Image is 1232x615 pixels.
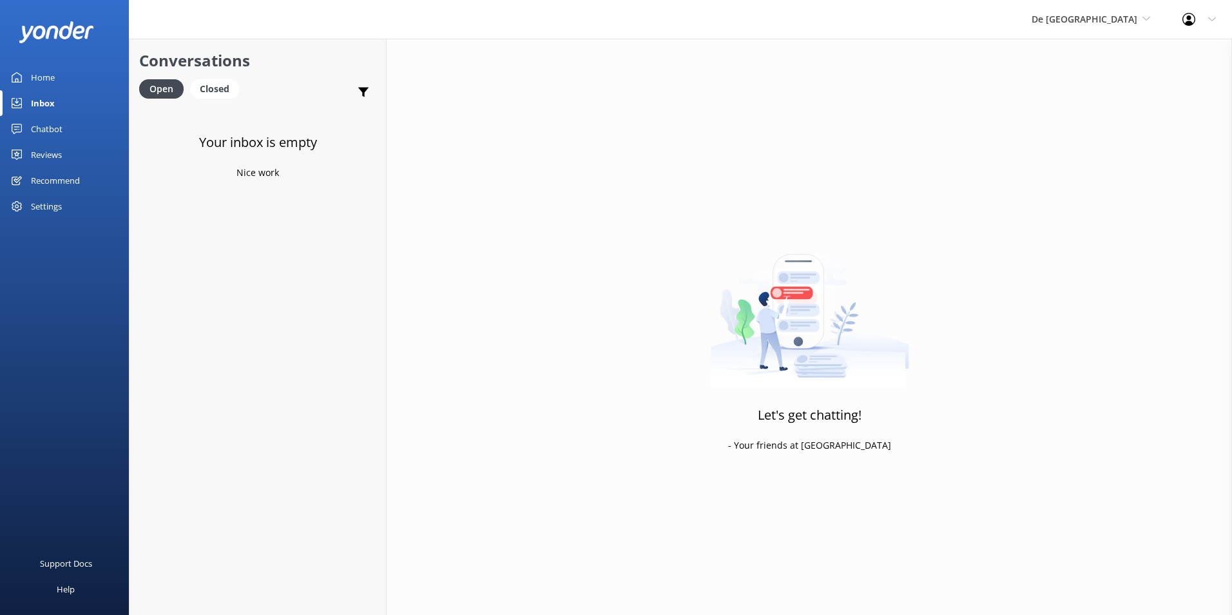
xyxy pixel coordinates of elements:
div: Closed [190,79,239,99]
a: Closed [190,81,245,95]
a: Open [139,81,190,95]
span: De [GEOGRAPHIC_DATA] [1032,13,1137,25]
div: Open [139,79,184,99]
div: Reviews [31,142,62,168]
div: Support Docs [40,551,92,576]
div: Home [31,64,55,90]
h2: Conversations [139,48,376,73]
div: Inbox [31,90,55,116]
img: artwork of a man stealing a conversation from at giant smartphone [710,227,909,388]
img: yonder-white-logo.png [19,21,93,43]
p: - Your friends at [GEOGRAPHIC_DATA] [728,438,891,453]
div: Chatbot [31,116,63,142]
p: Nice work [236,166,279,180]
h3: Let's get chatting! [758,405,861,425]
div: Settings [31,193,62,219]
div: Help [57,576,75,602]
h3: Your inbox is empty [199,132,317,153]
div: Recommend [31,168,80,193]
